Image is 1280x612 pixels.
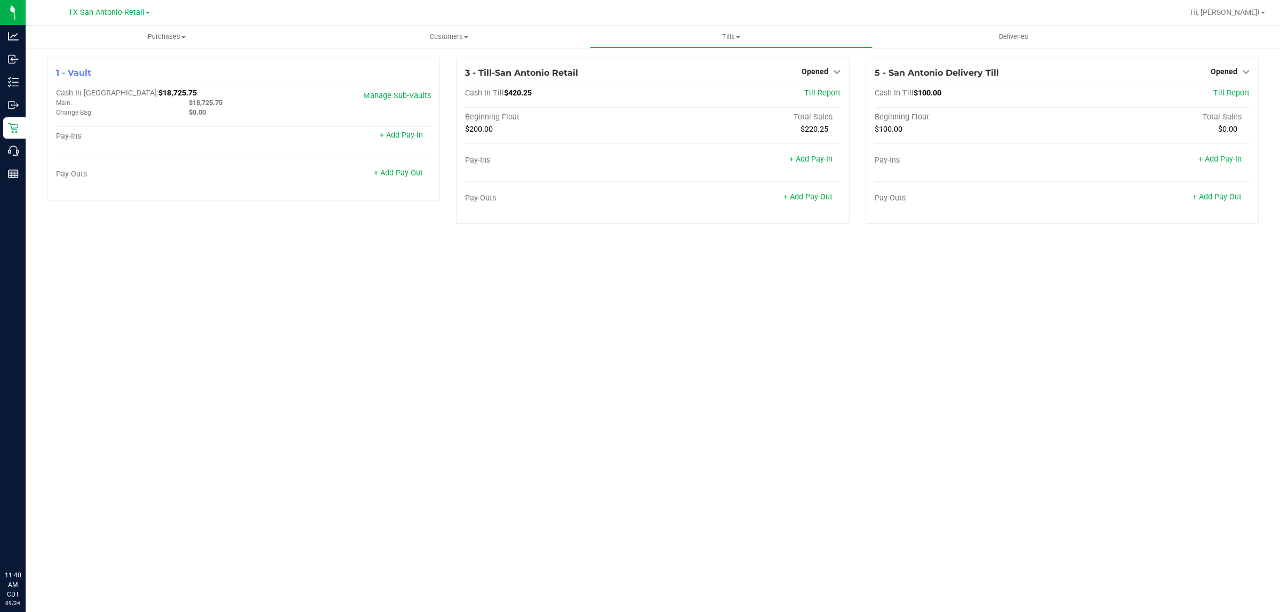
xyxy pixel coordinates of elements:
[8,100,19,110] inline-svg: Outbound
[5,570,21,599] p: 11:40 AM CDT
[189,108,206,116] span: $0.00
[783,192,833,202] a: + Add Pay-Out
[985,32,1043,42] span: Deliveries
[465,194,653,203] div: Pay-Outs
[590,32,871,42] span: Tills
[1190,8,1260,17] span: Hi, [PERSON_NAME]!
[8,123,19,133] inline-svg: Retail
[8,168,19,179] inline-svg: Reports
[875,194,1062,203] div: Pay-Outs
[374,168,423,178] a: + Add Pay-Out
[56,99,72,107] span: Main:
[380,131,423,140] a: + Add Pay-In
[802,67,828,76] span: Opened
[308,32,589,42] span: Customers
[504,88,532,98] span: $420.25
[189,99,222,107] span: $18,725.75
[1213,88,1250,98] a: Till Report
[1062,112,1250,122] div: Total Sales
[875,88,914,98] span: Cash In Till
[56,109,93,116] span: Change Bag:
[804,88,841,98] a: Till Report
[875,112,1062,122] div: Beginning Float
[56,170,244,179] div: Pay-Outs
[875,125,902,134] span: $100.00
[158,88,197,98] span: $18,725.75
[465,68,578,78] span: 3 - Till-San Antonio Retail
[789,155,833,164] a: + Add Pay-In
[875,156,1062,165] div: Pay-Ins
[873,26,1155,48] a: Deliveries
[8,31,19,42] inline-svg: Analytics
[68,8,145,17] span: TX San Antonio Retail
[56,132,244,141] div: Pay-Ins
[5,599,21,607] p: 09/24
[465,125,493,134] span: $200.00
[465,156,653,165] div: Pay-Ins
[653,112,841,122] div: Total Sales
[590,26,872,48] a: Tills
[8,54,19,65] inline-svg: Inbound
[465,88,504,98] span: Cash In Till
[914,88,941,98] span: $100.00
[8,77,19,87] inline-svg: Inventory
[1218,125,1237,134] span: $0.00
[26,26,308,48] a: Purchases
[8,146,19,156] inline-svg: Call Center
[1211,67,1237,76] span: Opened
[465,112,653,122] div: Beginning Float
[363,91,431,100] a: Manage Sub-Vaults
[26,32,308,42] span: Purchases
[56,88,158,98] span: Cash In [GEOGRAPHIC_DATA]:
[1193,192,1242,202] a: + Add Pay-Out
[56,68,91,78] span: 1 - Vault
[308,26,590,48] a: Customers
[875,68,999,78] span: 5 - San Antonio Delivery Till
[801,125,828,134] span: $220.25
[1198,155,1242,164] a: + Add Pay-In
